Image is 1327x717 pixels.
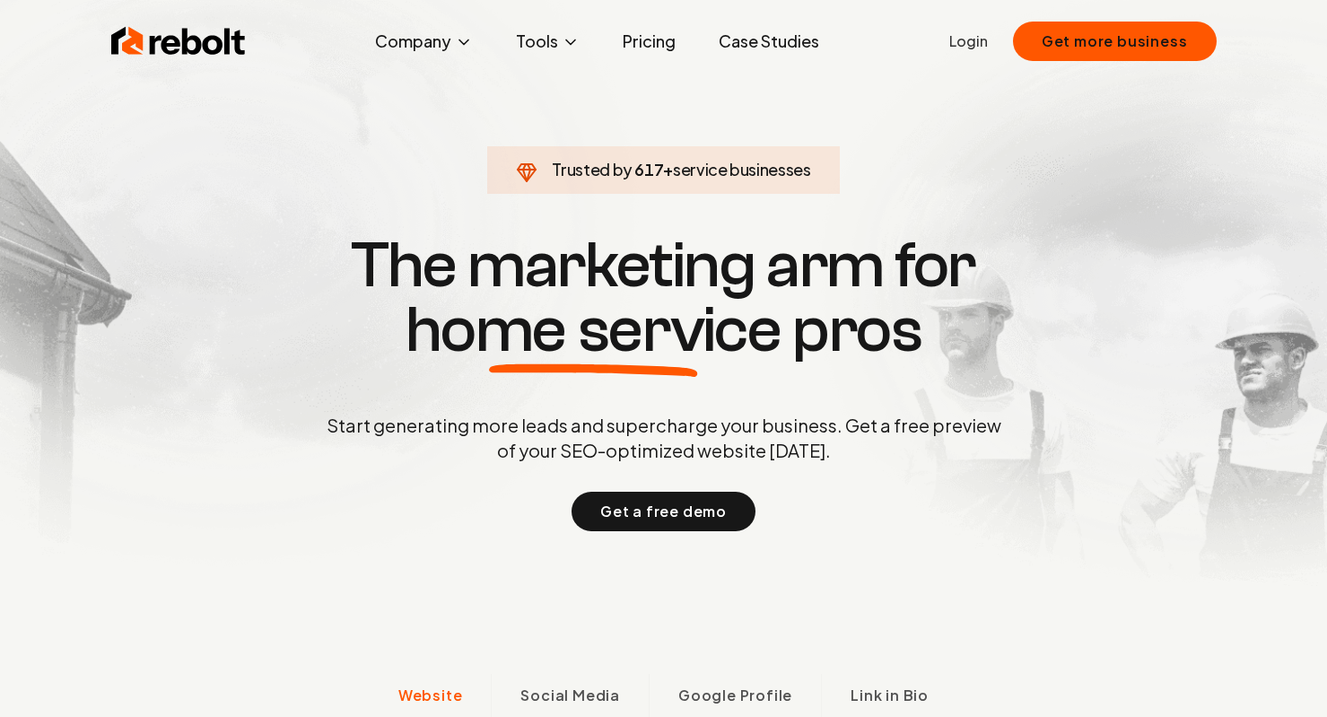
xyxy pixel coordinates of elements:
span: + [663,159,673,179]
span: service businesses [673,159,811,179]
p: Start generating more leads and supercharge your business. Get a free preview of your SEO-optimiz... [323,413,1005,463]
button: Company [361,23,487,59]
span: Website [398,685,463,706]
button: Get a free demo [572,492,755,531]
span: Link in Bio [851,685,929,706]
span: home service [406,298,781,363]
button: Tools [502,23,594,59]
a: Pricing [608,23,690,59]
span: 617 [634,157,663,182]
button: Get more business [1013,22,1217,61]
h1: The marketing arm for pros [233,233,1095,363]
span: Social Media [520,685,620,706]
span: Google Profile [678,685,792,706]
a: Case Studies [704,23,834,59]
img: Rebolt Logo [111,23,246,59]
a: Login [949,31,988,52]
span: Trusted by [552,159,632,179]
